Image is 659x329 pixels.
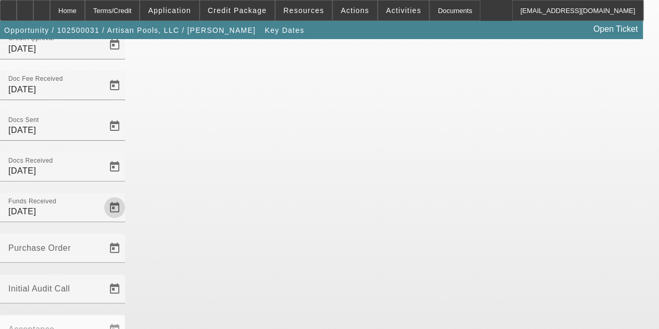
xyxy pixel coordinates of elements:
[104,116,125,137] button: Open calendar
[341,6,369,15] span: Actions
[148,6,191,15] span: Application
[8,198,56,204] mat-label: Funds Received
[4,26,256,34] span: Opportunity / 102500031 / Artisan Pools, LLC / [PERSON_NAME]
[589,20,642,38] a: Open Ticket
[8,116,39,123] mat-label: Docs Sent
[8,76,63,82] mat-label: Doc Fee Received
[104,278,125,299] button: Open calendar
[104,75,125,96] button: Open calendar
[8,243,71,252] mat-label: Purchase Order
[276,1,332,20] button: Resources
[386,6,421,15] span: Activities
[208,6,267,15] span: Credit Package
[104,197,125,218] button: Open calendar
[8,284,70,293] mat-label: Initial Audit Call
[200,1,275,20] button: Credit Package
[104,156,125,177] button: Open calendar
[140,1,198,20] button: Application
[104,34,125,55] button: Open calendar
[262,21,307,40] button: Key Dates
[283,6,324,15] span: Resources
[8,157,53,164] mat-label: Docs Received
[378,1,429,20] button: Activities
[104,238,125,259] button: Open calendar
[333,1,377,20] button: Actions
[265,26,304,34] span: Key Dates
